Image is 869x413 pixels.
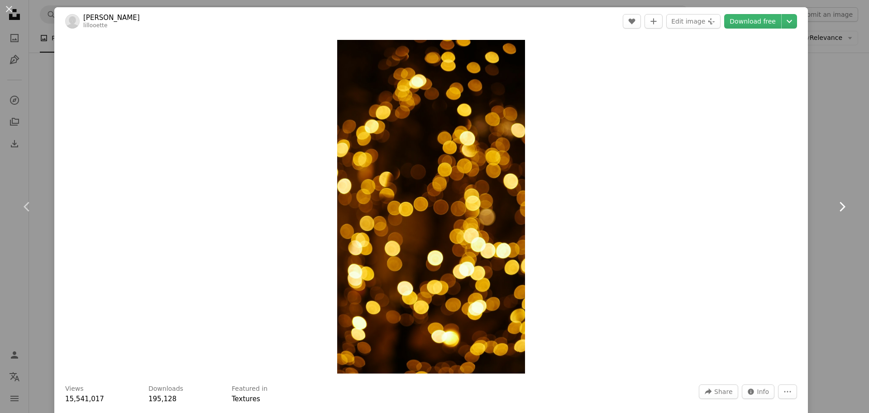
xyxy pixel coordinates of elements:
[742,384,775,399] button: Stats about this image
[337,40,525,374] img: bokeh photography
[724,14,781,29] a: Download free
[778,384,797,399] button: More Actions
[148,395,177,403] span: 195,128
[757,385,769,398] span: Info
[645,14,663,29] button: Add to Collection
[232,384,267,394] h3: Featured in
[623,14,641,29] button: Like
[782,14,797,29] button: Choose download size
[337,40,525,374] button: Zoom in on this image
[65,384,84,394] h3: Views
[666,14,721,29] button: Edit image
[699,384,738,399] button: Share this image
[714,385,732,398] span: Share
[65,395,104,403] span: 15,541,017
[65,14,80,29] img: Go to Karine Germain's profile
[83,22,107,29] a: lillooette
[232,395,260,403] a: Textures
[815,163,869,250] a: Next
[83,13,140,22] a: [PERSON_NAME]
[148,384,183,394] h3: Downloads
